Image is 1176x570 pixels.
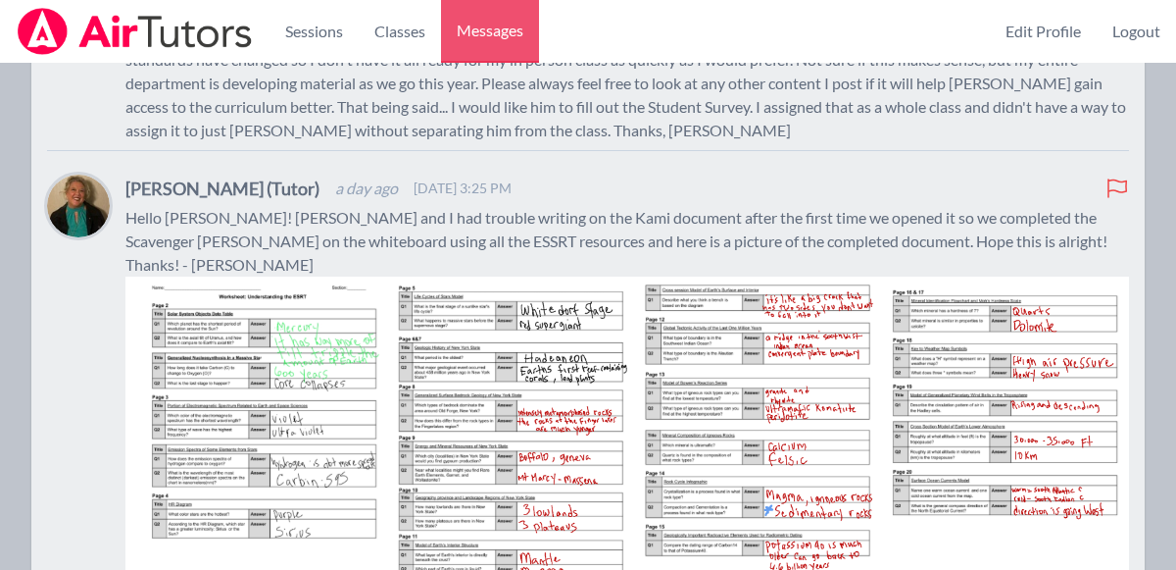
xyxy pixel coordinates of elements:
[335,177,398,200] span: a day ago
[125,1,1129,142] p: That works for me thank you! I am new to some of the online formatting and so I will be as flexib...
[16,8,254,55] img: Airtutors Logo
[457,19,523,42] span: Messages
[414,179,512,198] span: [DATE] 3:25 PM
[47,175,110,237] img: Amy Ayers
[125,175,319,202] h4: [PERSON_NAME] (Tutor)
[125,206,1129,277] p: Hello [PERSON_NAME]! [PERSON_NAME] and I had trouble writing on the Kami document after the first...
